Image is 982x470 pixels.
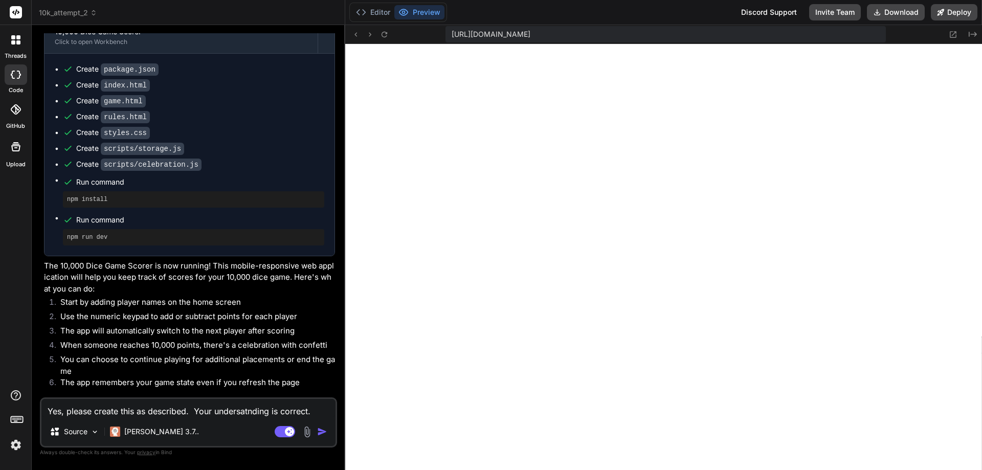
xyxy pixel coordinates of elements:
[76,177,324,187] span: Run command
[76,143,184,154] div: Create
[76,215,324,225] span: Run command
[7,436,25,454] img: settings
[110,427,120,437] img: Claude 3.7 Sonnet (Anthropic)
[76,96,146,106] div: Create
[67,195,320,204] pre: npm install
[101,159,202,171] code: scripts/celebration.js
[9,86,23,95] label: code
[352,5,394,19] button: Editor
[317,427,327,437] img: icon
[52,354,335,377] li: You can choose to continue playing for additional placements or end the game
[76,111,150,122] div: Create
[44,395,335,418] p: The interface supports both light and dark modes (toggle in the top right corner). All game data ...
[64,427,87,437] p: Source
[101,111,150,123] code: rules.html
[394,5,444,19] button: Preview
[52,297,335,311] li: Start by adding player names on the home screen
[52,340,335,354] li: When someone reaches 10,000 points, there's a celebration with confetti
[6,160,26,169] label: Upload
[76,80,150,91] div: Create
[867,4,925,20] button: Download
[76,64,159,75] div: Create
[44,19,318,53] button: 10,000 Dice Game ScorerClick to open Workbench
[101,63,159,76] code: package.json
[52,311,335,325] li: Use the numeric keypad to add or subtract points for each player
[6,122,25,130] label: GitHub
[101,143,184,155] code: scripts/storage.js
[137,449,155,455] span: privacy
[39,8,97,18] span: 10k_attempt_2
[76,159,202,170] div: Create
[40,447,337,457] p: Always double-check its answers. Your in Bind
[101,79,150,92] code: index.html
[55,38,307,46] div: Click to open Workbench
[931,4,977,20] button: Deploy
[44,260,335,295] p: The 10,000 Dice Game Scorer is now running! This mobile-responsive web application will help you ...
[52,325,335,340] li: The app will automatically switch to the next player after scoring
[5,52,27,60] label: threads
[124,427,199,437] p: [PERSON_NAME] 3.7..
[67,233,320,241] pre: npm run dev
[52,377,335,391] li: The app remembers your game state even if you refresh the page
[91,428,99,436] img: Pick Models
[345,44,982,470] iframe: Preview
[301,426,313,438] img: attachment
[809,4,861,20] button: Invite Team
[452,29,530,39] span: [URL][DOMAIN_NAME]
[101,127,150,139] code: styles.css
[735,4,803,20] div: Discord Support
[76,127,150,138] div: Create
[101,95,146,107] code: game.html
